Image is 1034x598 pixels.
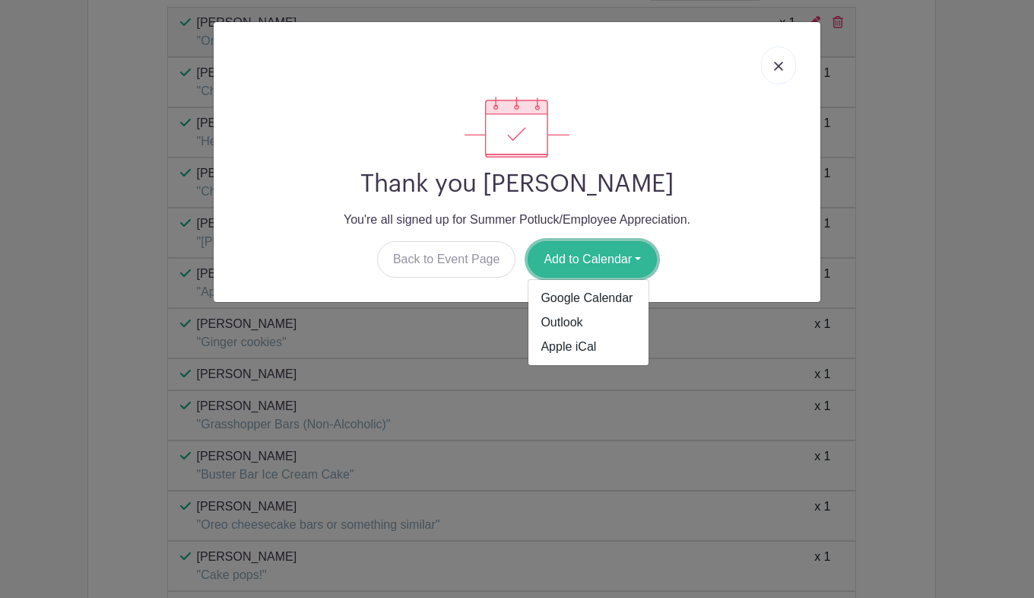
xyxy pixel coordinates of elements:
h2: Thank you [PERSON_NAME] [226,170,808,199]
a: Google Calendar [528,286,649,310]
img: signup_complete-c468d5dda3e2740ee63a24cb0ba0d3ce5d8a4ecd24259e683200fb1569d990c8.svg [465,97,569,157]
img: close_button-5f87c8562297e5c2d7936805f587ecaba9071eb48480494691a3f1689db116b3.svg [774,62,783,71]
button: Add to Calendar [528,241,657,278]
a: Back to Event Page [377,241,516,278]
p: You're all signed up for Summer Potluck/Employee Appreciation. [226,211,808,229]
a: Outlook [528,310,649,335]
a: Apple iCal [528,335,649,359]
